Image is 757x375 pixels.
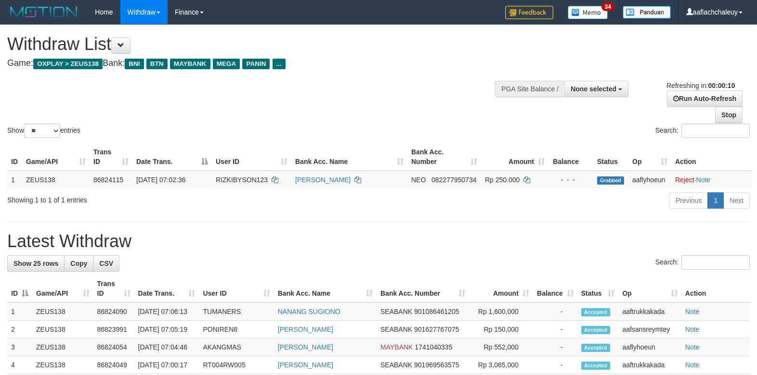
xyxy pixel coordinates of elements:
[380,308,412,315] span: SEABANK
[485,176,520,184] span: Rp 250.000
[380,325,412,333] span: SEABANK
[685,308,700,315] a: Note
[685,361,700,369] a: Note
[685,325,700,333] a: Note
[93,356,134,374] td: 86824049
[7,302,32,321] td: 1
[533,338,577,356] td: -
[548,143,593,171] th: Balance
[216,176,268,184] span: RIZKIBYSON123
[278,308,340,315] a: NANANG SUGIONO
[533,275,577,302] th: Balance: activate to sort column ascending
[618,321,681,338] td: aafsansreymtey
[13,260,58,267] span: Show 25 rows
[136,176,185,184] span: [DATE] 07:02:36
[723,192,750,209] a: Next
[581,344,610,352] span: Accepted
[7,143,22,171] th: ID
[415,343,452,351] span: Copy 1741040335 to clipboard
[655,255,750,270] label: Search:
[618,302,681,321] td: aaftrukkakada
[681,124,750,138] input: Search:
[7,232,750,251] h1: Latest Withdraw
[469,321,533,338] td: Rp 150,000
[655,124,750,138] label: Search:
[581,308,610,316] span: Accepted
[696,176,711,184] a: Note
[601,2,614,11] span: 34
[414,325,459,333] span: Copy 901627767075 to clipboard
[380,361,412,369] span: SEABANK
[623,6,671,19] img: panduan.png
[533,356,577,374] td: -
[90,143,132,171] th: Trans ID: activate to sort column ascending
[577,275,619,302] th: Status: activate to sort column ascending
[7,191,308,205] div: Showing 1 to 1 of 1 entries
[681,275,750,302] th: Action
[7,59,495,68] h4: Game: Bank:
[291,143,407,171] th: Bank Acc. Name: activate to sort column ascending
[669,192,708,209] a: Previous
[278,325,333,333] a: [PERSON_NAME]
[685,343,700,351] a: Note
[469,338,533,356] td: Rp 552,000
[146,59,168,69] span: BTN
[469,356,533,374] td: Rp 3,065,000
[377,275,469,302] th: Bank Acc. Number: activate to sort column ascending
[671,171,752,188] td: ·
[295,176,351,184] a: [PERSON_NAME]
[199,321,274,338] td: PONIREN8
[581,362,610,370] span: Accepted
[199,302,274,321] td: TUMANERS
[32,338,93,356] td: ZEUS138
[134,338,199,356] td: [DATE] 07:04:46
[469,302,533,321] td: Rp 1,600,000
[24,124,60,138] select: Showentries
[7,356,32,374] td: 4
[32,275,93,302] th: Game/API: activate to sort column ascending
[495,81,564,97] div: PGA Site Balance /
[571,85,616,93] span: None selected
[93,338,134,356] td: 86824054
[93,255,119,272] a: CSV
[33,59,103,69] span: OXPLAY > ZEUS138
[667,90,743,107] a: Run Auto-Refresh
[7,124,80,138] label: Show entries
[481,143,548,171] th: Amount: activate to sort column ascending
[715,107,743,123] a: Stop
[134,356,199,374] td: [DATE] 07:00:17
[199,356,274,374] td: RT004RW005
[32,302,93,321] td: ZEUS138
[628,143,671,171] th: Op: activate to sort column ascending
[273,59,286,69] span: ...
[593,143,628,171] th: Status
[552,175,589,185] div: - - -
[431,176,476,184] span: Copy 082277950734 to clipboard
[199,338,274,356] td: AKANGMAS
[7,255,65,272] a: Show 25 rows
[618,338,681,356] td: aaflyhoeun
[407,143,481,171] th: Bank Acc. Number: activate to sort column ascending
[568,6,608,19] img: Button%20Memo.svg
[597,176,624,185] span: Grabbed
[7,35,495,54] h1: Withdraw List
[414,361,459,369] span: Copy 901969563575 to clipboard
[134,275,199,302] th: Date Trans.: activate to sort column ascending
[618,356,681,374] td: aaftrukkakada
[7,321,32,338] td: 2
[125,59,144,69] span: BNI
[628,171,671,188] td: aaflyhoeun
[671,143,752,171] th: Action
[707,192,724,209] a: 1
[274,275,377,302] th: Bank Acc. Name: activate to sort column ascending
[278,361,333,369] a: [PERSON_NAME]
[93,302,134,321] td: 86824090
[22,171,90,188] td: ZEUS138
[212,143,291,171] th: User ID: activate to sort column ascending
[581,326,610,334] span: Accepted
[708,82,735,89] strong: 00:00:10
[414,308,459,315] span: Copy 901086461205 to clipboard
[99,260,113,267] span: CSV
[666,82,735,89] span: Refreshing in:
[505,6,553,19] img: Feedback.jpg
